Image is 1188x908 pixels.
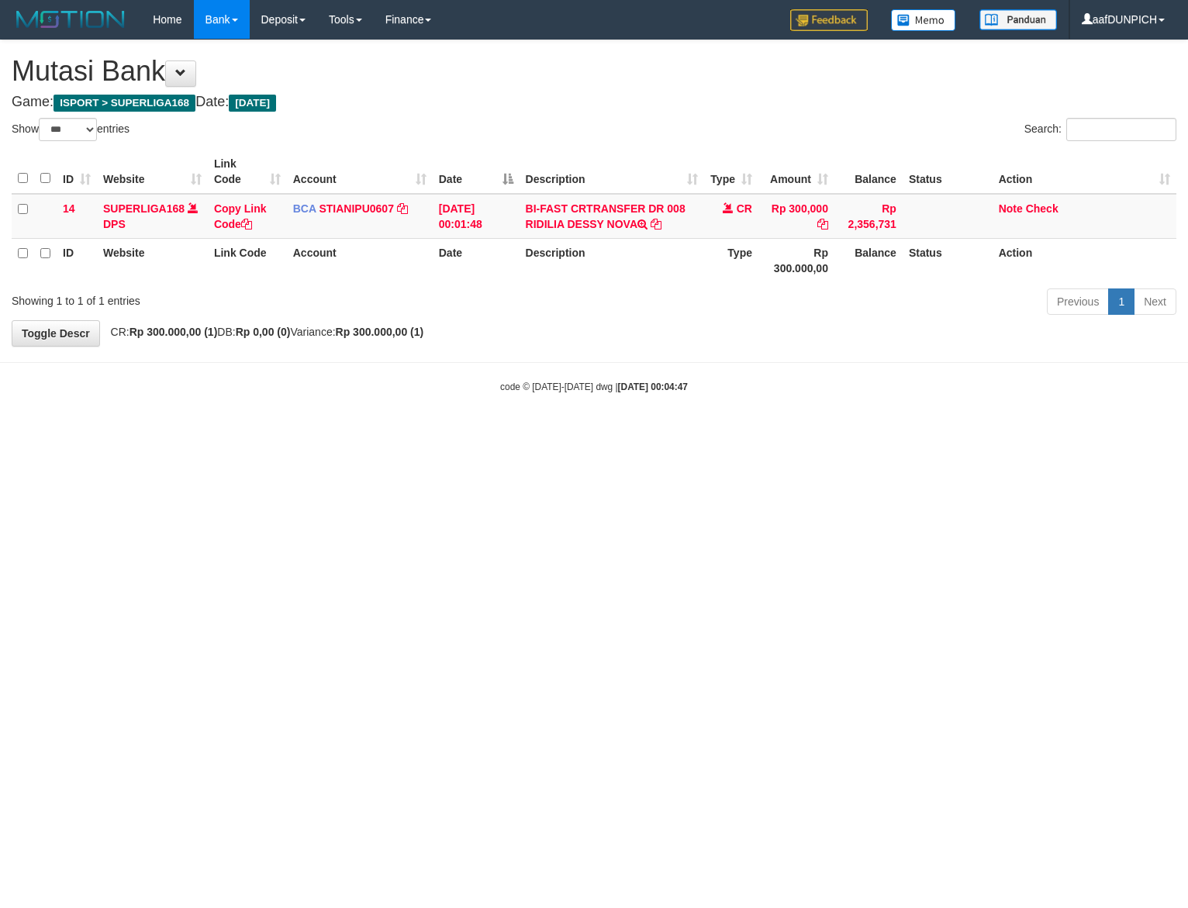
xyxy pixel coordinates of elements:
[834,150,903,194] th: Balance
[520,238,704,282] th: Description
[834,238,903,282] th: Balance
[1024,118,1176,141] label: Search:
[54,95,195,112] span: ISPORT > SUPERLIGA168
[500,381,688,392] small: code © [DATE]-[DATE] dwg |
[618,381,688,392] strong: [DATE] 00:04:47
[651,218,661,230] a: Copy BI-FAST CRTRANSFER DR 008 RIDILIA DESSY NOVA to clipboard
[1047,288,1109,315] a: Previous
[97,238,208,282] th: Website
[1108,288,1134,315] a: 1
[397,202,408,215] a: Copy STIANIPU0607 to clipboard
[97,194,208,239] td: DPS
[979,9,1057,30] img: panduan.png
[12,320,100,347] a: Toggle Descr
[12,56,1176,87] h1: Mutasi Bank
[319,202,393,215] a: STIANIPU0607
[993,238,1176,282] th: Action
[57,150,97,194] th: ID: activate to sort column ascending
[758,150,834,194] th: Amount: activate to sort column ascending
[103,202,185,215] a: SUPERLIGA168
[63,202,75,215] span: 14
[208,238,287,282] th: Link Code
[891,9,956,31] img: Button%20Memo.svg
[229,95,276,112] span: [DATE]
[214,202,267,230] a: Copy Link Code
[433,194,520,239] td: [DATE] 00:01:48
[293,202,316,215] span: BCA
[287,238,433,282] th: Account
[834,194,903,239] td: Rp 2,356,731
[57,238,97,282] th: ID
[12,287,483,309] div: Showing 1 to 1 of 1 entries
[12,118,130,141] label: Show entries
[130,326,218,338] strong: Rp 300.000,00 (1)
[790,9,868,31] img: Feedback.jpg
[993,150,1176,194] th: Action: activate to sort column ascending
[97,150,208,194] th: Website: activate to sort column ascending
[903,150,993,194] th: Status
[433,238,520,282] th: Date
[1134,288,1176,315] a: Next
[1066,118,1176,141] input: Search:
[236,326,291,338] strong: Rp 0,00 (0)
[704,150,758,194] th: Type: activate to sort column ascending
[704,238,758,282] th: Type
[39,118,97,141] select: Showentries
[758,194,834,239] td: Rp 300,000
[520,194,704,239] td: BI-FAST CRTRANSFER DR 008 RIDILIA DESSY NOVA
[103,326,424,338] span: CR: DB: Variance:
[433,150,520,194] th: Date: activate to sort column descending
[336,326,424,338] strong: Rp 300.000,00 (1)
[999,202,1023,215] a: Note
[12,8,130,31] img: MOTION_logo.png
[758,238,834,282] th: Rp 300.000,00
[817,218,828,230] a: Copy Rp 300,000 to clipboard
[903,238,993,282] th: Status
[208,150,287,194] th: Link Code: activate to sort column ascending
[737,202,752,215] span: CR
[287,150,433,194] th: Account: activate to sort column ascending
[520,150,704,194] th: Description: activate to sort column ascending
[1026,202,1058,215] a: Check
[12,95,1176,110] h4: Game: Date:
